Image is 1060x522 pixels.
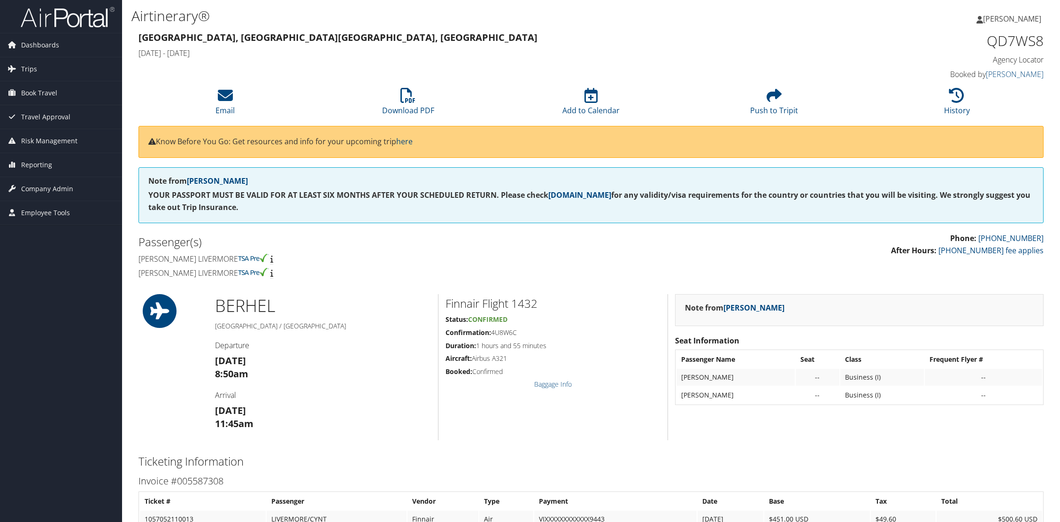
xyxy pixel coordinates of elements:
a: [DOMAIN_NAME] [548,190,611,200]
strong: [GEOGRAPHIC_DATA], [GEOGRAPHIC_DATA] [GEOGRAPHIC_DATA], [GEOGRAPHIC_DATA] [138,31,538,44]
a: here [396,136,413,147]
strong: [DATE] [215,404,246,417]
img: airportal-logo.png [21,6,115,28]
th: Passenger Name [676,351,794,368]
strong: Booked: [446,367,472,376]
a: History [944,93,970,116]
a: [PHONE_NUMBER] [978,233,1044,243]
th: Date [698,493,763,510]
h2: Ticketing Information [138,453,1044,469]
td: [PERSON_NAME] [676,387,794,404]
h4: Booked by [828,69,1044,79]
a: Download PDF [382,93,434,116]
a: [PERSON_NAME] [976,5,1051,33]
h1: BER HEL [215,294,431,318]
strong: 11:45am [215,417,253,430]
strong: Status: [446,315,468,324]
strong: Confirmation: [446,328,491,337]
h5: Confirmed [446,367,661,376]
h4: Departure [215,340,431,351]
a: [PERSON_NAME] [187,176,248,186]
strong: Phone: [950,233,976,243]
h5: [GEOGRAPHIC_DATA] / [GEOGRAPHIC_DATA] [215,321,431,331]
td: Business (I) [840,387,924,404]
span: Reporting [21,153,52,177]
div: -- [800,373,835,382]
th: Class [840,351,924,368]
a: [PHONE_NUMBER] fee applies [938,245,1044,256]
th: Tax [871,493,936,510]
div: -- [800,391,835,399]
th: Passenger [267,493,407,510]
h4: [DATE] - [DATE] [138,48,814,58]
td: Business (I) [840,369,924,386]
span: Employee Tools [21,201,70,225]
span: Company Admin [21,177,73,201]
th: Total [937,493,1042,510]
th: Base [764,493,870,510]
th: Vendor [407,493,478,510]
th: Ticket # [140,493,266,510]
div: -- [929,373,1037,382]
strong: After Hours: [891,245,937,256]
strong: Note from [685,303,784,313]
h4: Arrival [215,390,431,400]
th: Frequent Flyer # [925,351,1042,368]
p: Know Before You Go: Get resources and info for your upcoming trip [148,136,1034,148]
strong: 8:50am [215,367,248,380]
span: Travel Approval [21,105,70,129]
strong: YOUR PASSPORT MUST BE VALID FOR AT LEAST SIX MONTHS [148,190,370,200]
a: Email [215,93,235,116]
th: Seat [796,351,839,368]
strong: requirements for the country or countries that you will be visiting. [688,190,938,200]
span: Book Travel [21,81,57,105]
strong: Seat Information [675,335,739,346]
a: Baggage Info [534,380,572,389]
h2: Finnair Flight 1432 [446,296,661,312]
strong: We strongly suggest you take out Trip Insurance. [148,190,1030,212]
h5: 1 hours and 55 minutes [446,341,661,351]
img: tsa-precheck.png [238,254,269,262]
img: tsa-precheck.png [238,268,269,276]
h5: 4U8W6C [446,328,661,337]
strong: AFTER YOUR SCHEDULED RETURN. [372,190,499,200]
h5: Airbus A321 [446,354,661,363]
a: [PERSON_NAME] [986,69,1044,79]
div: -- [929,391,1037,399]
td: [PERSON_NAME] [676,369,794,386]
th: Type [479,493,533,510]
h1: QD7WS8 [828,31,1044,51]
h4: Agency Locator [828,55,1044,65]
span: [PERSON_NAME] [983,14,1041,24]
span: Dashboards [21,33,59,57]
strong: Note from [148,176,248,186]
h4: [PERSON_NAME] Livermore [138,254,584,264]
span: Trips [21,57,37,81]
span: Risk Management [21,129,77,153]
h1: Airtinerary® [131,6,744,26]
a: Add to Calendar [562,93,620,116]
h2: Passenger(s) [138,234,584,250]
strong: Aircraft: [446,354,472,363]
h3: Invoice #005587308 [138,475,1044,488]
strong: [DATE] [215,354,246,367]
a: Push to Tripit [750,93,798,116]
th: Payment [534,493,697,510]
a: [PERSON_NAME] [723,303,784,313]
h4: [PERSON_NAME] Livermore [138,268,584,278]
strong: Please check for any validity/visa [501,190,686,200]
span: Confirmed [468,315,507,324]
strong: Duration: [446,341,476,350]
